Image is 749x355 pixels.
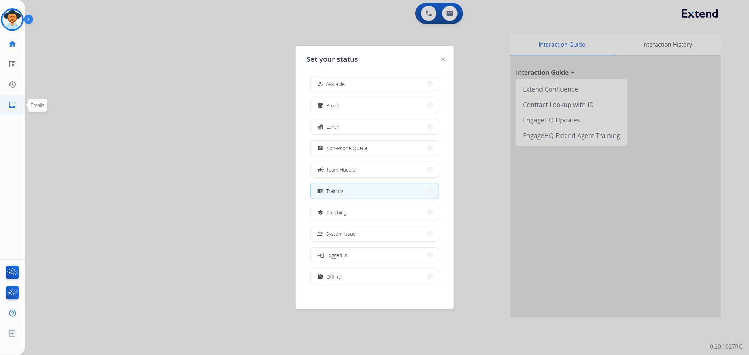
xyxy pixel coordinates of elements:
[31,102,45,108] span: Emails
[8,101,17,109] mat-icon: inbox
[317,102,323,108] mat-icon: free_breakfast
[311,226,439,241] button: System Issue
[311,98,439,113] button: Break
[327,102,339,109] span: Break
[317,274,323,280] mat-icon: work_off
[327,80,345,88] span: Available
[317,252,324,259] mat-icon: login
[311,162,439,177] button: Team Huddle
[710,342,742,351] p: 0.20.1027RC
[317,145,323,151] mat-icon: assignment
[311,248,439,263] button: Logged In
[8,40,17,48] mat-icon: home
[327,209,347,216] span: Coaching
[311,269,439,284] button: Offline
[327,187,343,195] span: Training
[311,119,439,134] button: Lunch
[317,231,323,237] mat-icon: phonelink_off
[327,145,368,152] span: Non-Phone Queue
[311,183,439,199] button: Training
[311,205,439,220] button: Coaching
[327,123,340,130] span: Lunch
[311,76,439,92] button: Available
[8,80,17,89] mat-icon: history
[307,54,359,64] span: Set your status
[311,141,439,156] button: Non-Phone Queue
[317,124,323,130] mat-icon: fastfood
[317,209,323,215] mat-icon: school
[327,230,356,237] span: System Issue
[327,273,341,280] span: Offline
[8,60,17,68] mat-icon: list_alt
[327,166,356,173] span: Team Huddle
[317,166,324,173] mat-icon: campaign
[2,10,22,29] img: avatar
[441,58,445,61] img: close-button
[327,252,348,259] span: Logged In
[317,81,323,87] mat-icon: how_to_reg
[317,188,323,194] mat-icon: menu_book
